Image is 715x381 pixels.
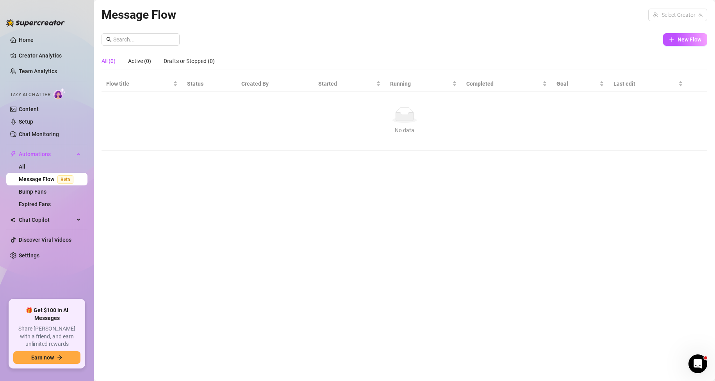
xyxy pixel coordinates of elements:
[19,119,33,125] a: Setup
[19,214,74,226] span: Chat Copilot
[19,237,71,243] a: Discover Viral Videos
[19,49,81,62] a: Creator Analytics
[556,79,598,88] span: Goal
[6,19,65,27] img: logo-BBDzfeDw.svg
[13,325,80,348] span: Share [PERSON_NAME] with a friend, and earn unlimited rewards
[13,351,80,364] button: Earn nowarrow-right
[678,36,701,43] span: New Flow
[663,33,707,46] button: New Flow
[113,35,175,44] input: Search...
[390,79,451,88] span: Running
[128,57,151,65] div: Active (0)
[19,106,39,112] a: Content
[613,79,676,88] span: Last edit
[609,76,687,92] th: Last edit
[19,176,77,182] a: Message FlowBeta
[19,37,34,43] a: Home
[10,217,15,223] img: Chat Copilot
[19,252,39,259] a: Settings
[10,151,16,157] span: thunderbolt
[318,79,374,88] span: Started
[106,79,171,88] span: Flow title
[102,57,116,65] div: All (0)
[698,13,703,17] span: team
[106,37,112,42] span: search
[13,307,80,322] span: 🎁 Get $100 in AI Messages
[462,76,552,92] th: Completed
[19,201,51,207] a: Expired Fans
[57,175,73,184] span: Beta
[19,68,57,74] a: Team Analytics
[109,126,699,135] div: No data
[164,57,215,65] div: Drafts or Stopped (0)
[53,88,66,99] img: AI Chatter
[19,164,25,170] a: All
[19,189,46,195] a: Bump Fans
[466,79,541,88] span: Completed
[314,76,385,92] th: Started
[19,131,59,137] a: Chat Monitoring
[688,354,707,373] iframe: Intercom live chat
[552,76,609,92] th: Goal
[19,148,74,160] span: Automations
[57,355,62,360] span: arrow-right
[102,76,182,92] th: Flow title
[385,76,462,92] th: Running
[182,76,236,92] th: Status
[237,76,314,92] th: Created By
[669,37,674,42] span: plus
[102,5,176,24] article: Message Flow
[31,354,54,361] span: Earn now
[11,91,50,99] span: Izzy AI Chatter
